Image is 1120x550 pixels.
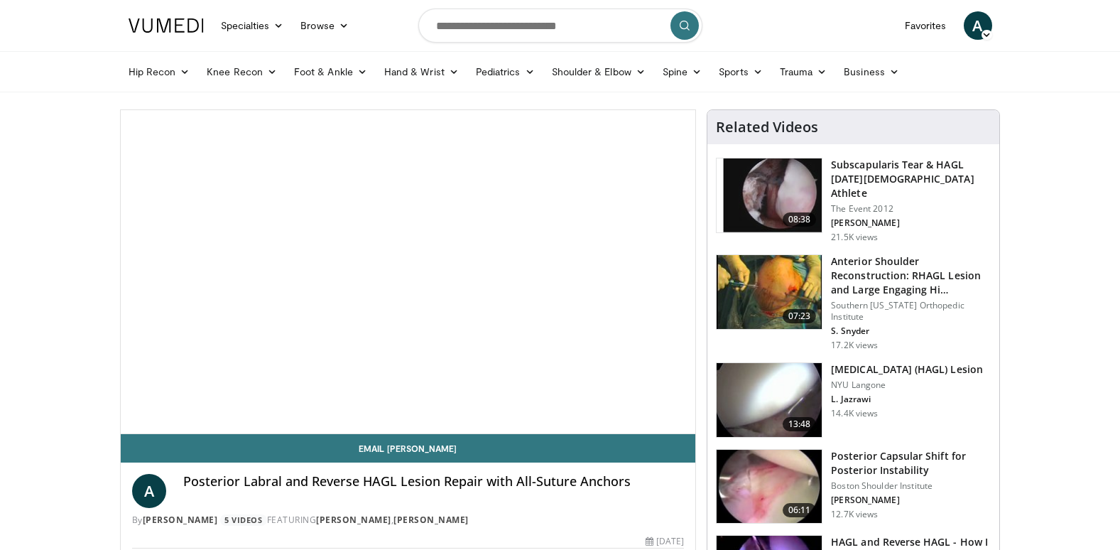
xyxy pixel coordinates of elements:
a: Hip Recon [120,58,199,86]
p: 14.4K views [831,408,878,419]
a: Foot & Ankle [286,58,376,86]
a: Favorites [896,11,955,40]
span: 08:38 [783,212,817,227]
p: [PERSON_NAME] [831,495,991,506]
p: NYU Langone [831,379,983,391]
span: 07:23 [783,309,817,323]
div: [DATE] [646,535,684,548]
a: Browse [292,11,357,40]
a: Knee Recon [198,58,286,86]
a: Business [835,58,908,86]
h3: Anterior Shoulder Reconstruction: RHAGL Lesion and Large Engaging Hi… [831,254,991,297]
img: VuMedi Logo [129,18,204,33]
a: [PERSON_NAME] [393,514,469,526]
span: 13:48 [783,417,817,431]
p: L. Jazrawi [831,394,983,405]
p: S. Snyder [831,325,991,337]
p: 17.2K views [831,340,878,351]
p: 21.5K views [831,232,878,243]
p: Boston Shoulder Institute [831,480,991,492]
img: 5SPjETdNCPS-ZANX4xMDoxOjB1O8AjAz_2.150x105_q85_crop-smart_upscale.jpg [717,158,822,232]
p: 12.7K views [831,509,878,520]
div: By FEATURING , [132,514,685,527]
h3: [MEDICAL_DATA] (HAGL) Lesion [831,362,983,377]
p: [PERSON_NAME] [831,217,991,229]
a: 5 Videos [220,514,267,527]
a: Email [PERSON_NAME] [121,434,696,463]
input: Search topics, interventions [418,9,702,43]
a: Pediatrics [467,58,543,86]
img: XzOTlMlQSGUnbGTX4xMDoxOjBrO-I4W8_1.150x105_q85_crop-smart_upscale.jpg [717,450,822,524]
a: Sports [710,58,771,86]
h3: Posterior Capsular Shift for Posterior Instability [831,449,991,478]
a: [PERSON_NAME] [316,514,391,526]
h4: Posterior Labral and Reverse HAGL Lesion Repair with All-Suture Anchors [183,474,685,490]
img: 318915_0003_1.png.150x105_q85_crop-smart_upscale.jpg [717,363,822,437]
h3: Subscapularis Tear & HAGL [DATE][DEMOGRAPHIC_DATA] Athlete [831,158,991,200]
a: 06:11 Posterior Capsular Shift for Posterior Instability Boston Shoulder Institute [PERSON_NAME] ... [716,449,991,524]
a: A [964,11,992,40]
a: 08:38 Subscapularis Tear & HAGL [DATE][DEMOGRAPHIC_DATA] Athlete The Event 2012 [PERSON_NAME] 21.... [716,158,991,243]
a: A [132,474,166,508]
a: Hand & Wrist [376,58,467,86]
img: eolv1L8ZdYrFVOcH4xMDoxOjBrO-I4W8.150x105_q85_crop-smart_upscale.jpg [717,255,822,329]
a: Shoulder & Elbow [543,58,654,86]
video-js: Video Player [121,110,696,434]
a: [PERSON_NAME] [143,514,218,526]
p: Southern [US_STATE] Orthopedic Institute [831,300,991,323]
span: 06:11 [783,503,817,517]
a: Spine [654,58,710,86]
h4: Related Videos [716,119,818,136]
a: Specialties [212,11,293,40]
a: 07:23 Anterior Shoulder Reconstruction: RHAGL Lesion and Large Engaging Hi… Southern [US_STATE] O... [716,254,991,351]
p: The Event 2012 [831,203,991,215]
a: Trauma [771,58,836,86]
a: 13:48 [MEDICAL_DATA] (HAGL) Lesion NYU Langone L. Jazrawi 14.4K views [716,362,991,438]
